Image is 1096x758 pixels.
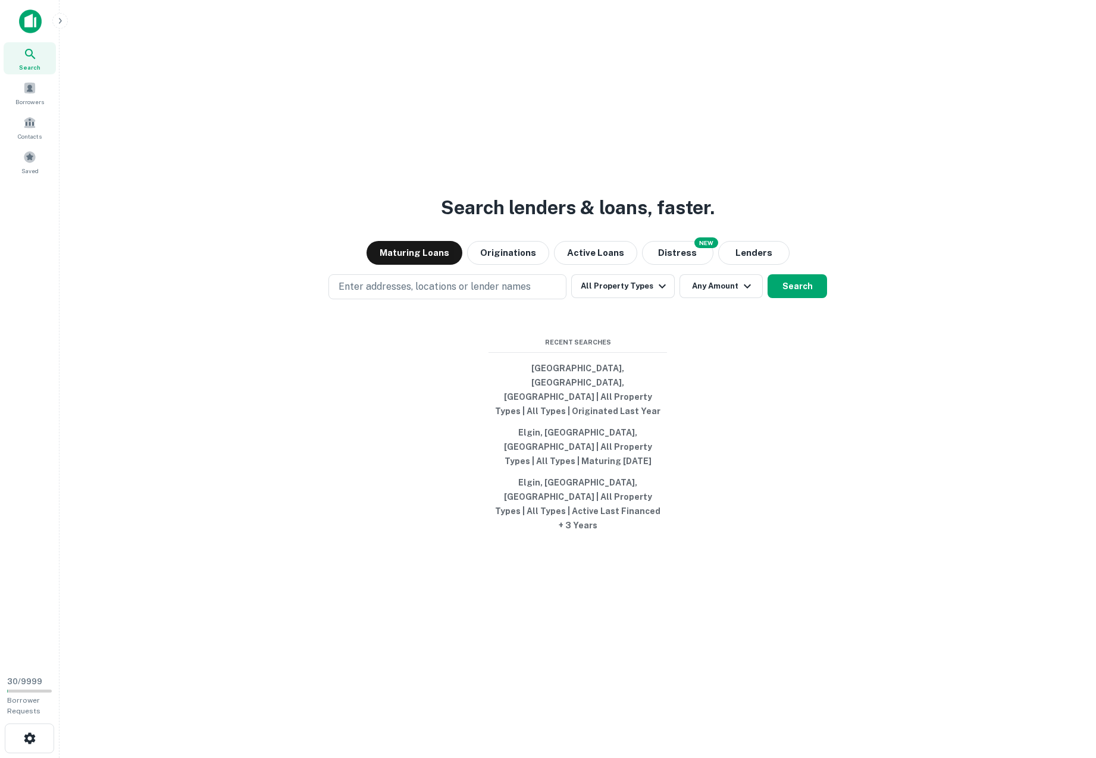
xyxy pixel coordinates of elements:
[694,237,718,248] div: NEW
[19,62,40,72] span: Search
[441,193,715,222] h3: Search lenders & loans, faster.
[4,42,56,74] a: Search
[554,241,637,265] button: Active Loans
[18,131,42,141] span: Contacts
[4,146,56,178] a: Saved
[367,241,462,265] button: Maturing Loans
[7,677,42,686] span: 30 / 9999
[768,274,827,298] button: Search
[488,358,667,422] button: [GEOGRAPHIC_DATA], [GEOGRAPHIC_DATA], [GEOGRAPHIC_DATA] | All Property Types | All Types | Origin...
[642,241,713,265] button: Search distressed loans with lien and other non-mortgage details.
[7,696,40,715] span: Borrower Requests
[488,337,667,347] span: Recent Searches
[1036,663,1096,720] iframe: Chat Widget
[488,422,667,472] button: Elgin, [GEOGRAPHIC_DATA], [GEOGRAPHIC_DATA] | All Property Types | All Types | Maturing [DATE]
[571,274,675,298] button: All Property Types
[4,77,56,109] a: Borrowers
[718,241,790,265] button: Lenders
[328,274,566,299] button: Enter addresses, locations or lender names
[21,166,39,176] span: Saved
[467,241,549,265] button: Originations
[15,97,44,107] span: Borrowers
[679,274,763,298] button: Any Amount
[4,111,56,143] a: Contacts
[339,280,531,294] p: Enter addresses, locations or lender names
[19,10,42,33] img: capitalize-icon.png
[488,472,667,536] button: Elgin, [GEOGRAPHIC_DATA], [GEOGRAPHIC_DATA] | All Property Types | All Types | Active Last Financ...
